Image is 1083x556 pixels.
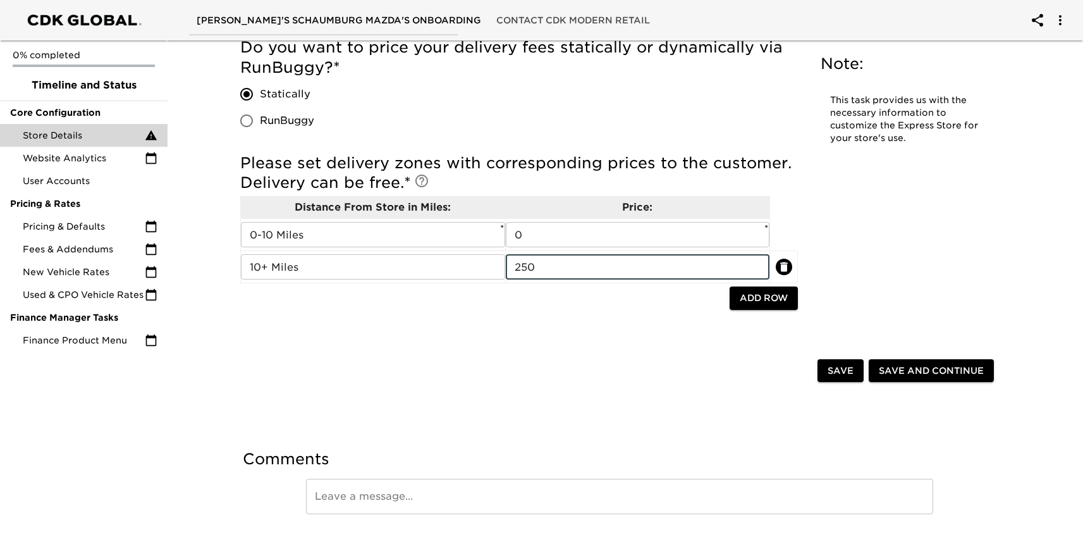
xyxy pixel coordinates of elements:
span: Statically [260,87,310,102]
button: Add Row [730,287,798,310]
button: Save and Continue [869,359,994,383]
span: RunBuggy [260,113,314,128]
span: User Accounts [23,175,157,187]
p: 0% completed [13,49,155,61]
button: delete [776,259,792,275]
span: Timeline and Status [10,78,157,93]
button: account of current user [1045,5,1075,35]
span: Save and Continue [879,363,984,379]
p: Distance From Store in Miles: [241,200,505,215]
span: Website Analytics [23,152,145,164]
span: Contact CDK Modern Retail [496,13,650,28]
span: Add Row [740,290,788,306]
span: [PERSON_NAME]'s Schaumburg Mazda's Onboarding [197,13,481,28]
span: Save [828,363,854,379]
span: Finance Manager Tasks [10,311,157,324]
span: Pricing & Defaults [23,220,145,233]
span: Finance Product Menu [23,334,145,347]
h5: Please set delivery zones with corresponding prices to the customer. Delivery can be free. [240,153,798,194]
span: New Vehicle Rates [23,266,145,278]
span: Pricing & Rates [10,197,157,210]
button: account of current user [1022,5,1053,35]
p: Price: [506,200,770,215]
span: Fees & Addendums [23,243,145,256]
h5: Note: [821,54,991,74]
span: Store Details [23,129,145,142]
h5: Comments [243,449,996,469]
p: This task provides us with the necessary information to customize the Express Store for your stor... [830,94,982,145]
h5: Do you want to price your delivery fees statically or dynamically via RunBuggy? [240,37,798,78]
button: Save [817,359,864,383]
span: Core Configuration [10,106,157,119]
span: Used & CPO Vehicle Rates [23,288,145,301]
